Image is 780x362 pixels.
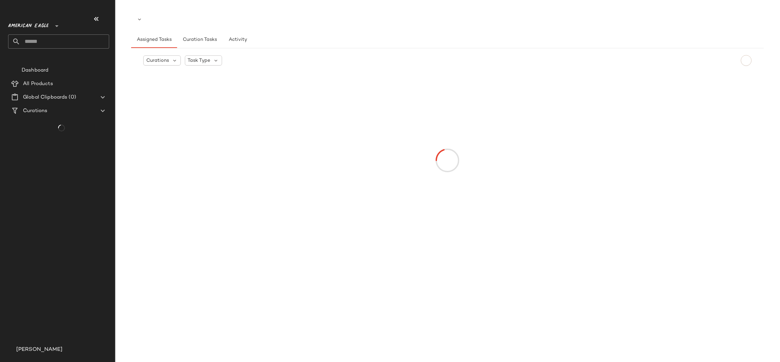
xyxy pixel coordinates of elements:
[23,94,67,101] span: Global Clipboards
[16,346,63,354] span: [PERSON_NAME]
[8,18,49,30] span: American Eagle
[146,57,169,64] span: Curations
[188,57,211,64] span: Task Type
[137,37,172,43] span: Assigned Tasks
[23,80,53,88] span: All Products
[182,37,217,43] span: Curation Tasks
[67,94,76,101] span: (0)
[228,37,247,43] span: Activity
[22,67,48,74] span: Dashboard
[23,107,47,115] span: Curations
